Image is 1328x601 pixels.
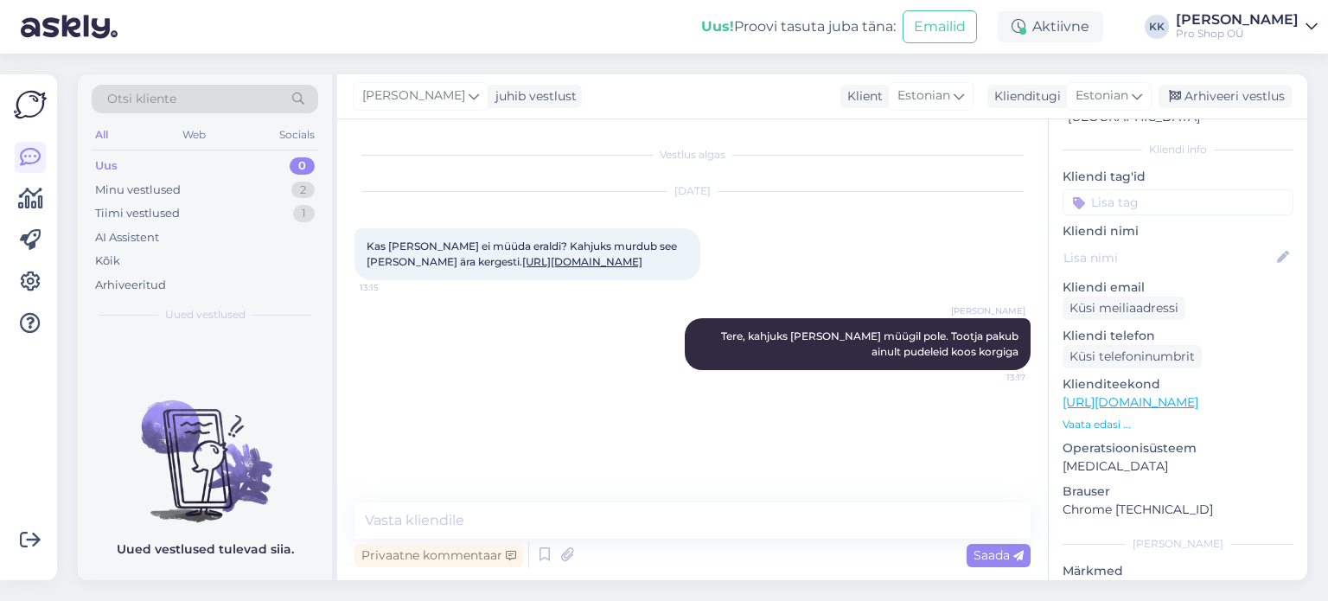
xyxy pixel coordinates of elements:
[1063,394,1198,410] a: [URL][DOMAIN_NAME]
[1063,375,1293,393] p: Klienditeekond
[362,86,465,105] span: [PERSON_NAME]
[95,277,166,294] div: Arhiveeritud
[95,182,181,199] div: Minu vestlused
[701,16,896,37] div: Proovi tasuta juba täna:
[987,87,1061,105] div: Klienditugi
[95,253,120,270] div: Kõik
[367,240,680,268] span: Kas [PERSON_NAME] ei müüda eraldi? Kahjuks murdub see [PERSON_NAME] ära kergesti.
[1176,13,1299,27] div: [PERSON_NAME]
[276,124,318,146] div: Socials
[1063,248,1274,267] input: Lisa nimi
[701,18,734,35] b: Uus!
[95,229,159,246] div: AI Assistent
[961,371,1025,384] span: 13:17
[290,157,315,175] div: 0
[92,124,112,146] div: All
[360,281,425,294] span: 13:15
[95,205,180,222] div: Tiimi vestlused
[1063,278,1293,297] p: Kliendi email
[1063,536,1293,552] div: [PERSON_NAME]
[897,86,950,105] span: Estonian
[78,369,332,525] img: No chats
[1076,86,1128,105] span: Estonian
[1063,562,1293,580] p: Märkmed
[1063,345,1202,368] div: Küsi telefoninumbrit
[1063,168,1293,186] p: Kliendi tag'id
[293,205,315,222] div: 1
[1145,15,1169,39] div: KK
[1159,85,1292,108] div: Arhiveeri vestlus
[1063,439,1293,457] p: Operatsioonisüsteem
[1063,222,1293,240] p: Kliendi nimi
[998,11,1103,42] div: Aktiivne
[951,304,1025,317] span: [PERSON_NAME]
[1063,417,1293,432] p: Vaata edasi ...
[1063,297,1185,320] div: Küsi meiliaadressi
[1063,142,1293,157] div: Kliendi info
[721,329,1021,358] span: Tere, kahjuks [PERSON_NAME] müügil pole. Tootja pakub ainult pudeleid koos korgiga
[840,87,883,105] div: Klient
[354,183,1031,199] div: [DATE]
[1176,13,1318,41] a: [PERSON_NAME]Pro Shop OÜ
[291,182,315,199] div: 2
[488,87,577,105] div: juhib vestlust
[165,307,246,323] span: Uued vestlused
[903,10,977,43] button: Emailid
[1063,457,1293,476] p: [MEDICAL_DATA]
[1063,327,1293,345] p: Kliendi telefon
[107,90,176,108] span: Otsi kliente
[1063,483,1293,501] p: Brauser
[1063,189,1293,215] input: Lisa tag
[354,147,1031,163] div: Vestlus algas
[117,540,294,559] p: Uued vestlused tulevad siia.
[179,124,209,146] div: Web
[354,544,523,567] div: Privaatne kommentaar
[1176,27,1299,41] div: Pro Shop OÜ
[974,547,1024,563] span: Saada
[14,88,47,121] img: Askly Logo
[95,157,118,175] div: Uus
[1063,501,1293,519] p: Chrome [TECHNICAL_ID]
[522,255,642,268] a: [URL][DOMAIN_NAME]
